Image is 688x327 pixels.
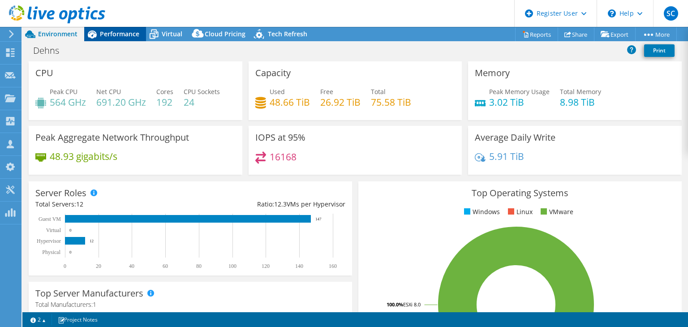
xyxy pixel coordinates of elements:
[462,207,500,217] li: Windows
[387,301,403,308] tspan: 100.0%
[558,27,594,41] a: Share
[274,200,287,208] span: 12.3
[560,87,601,96] span: Total Memory
[489,97,550,107] h4: 3.02 TiB
[50,87,77,96] span: Peak CPU
[190,199,345,209] div: Ratio: VMs per Hypervisor
[315,217,322,221] text: 147
[268,30,307,38] span: Tech Refresh
[96,87,121,96] span: Net CPU
[295,263,303,269] text: 140
[489,87,550,96] span: Peak Memory Usage
[129,263,134,269] text: 40
[365,188,675,198] h3: Top Operating Systems
[100,30,139,38] span: Performance
[489,151,524,161] h4: 5.91 TiB
[38,30,77,38] span: Environment
[255,68,291,78] h3: Capacity
[24,314,52,325] a: 2
[50,97,86,107] h4: 564 GHz
[635,27,677,41] a: More
[96,97,146,107] h4: 691.20 GHz
[594,27,636,41] a: Export
[76,200,83,208] span: 12
[42,249,60,255] text: Physical
[255,133,305,142] h3: IOPS at 95%
[35,288,143,298] h3: Top Server Manufacturers
[69,250,72,254] text: 0
[29,46,73,56] h1: Dehns
[35,188,86,198] h3: Server Roles
[156,97,173,107] h4: 192
[371,97,411,107] h4: 75.58 TiB
[371,87,386,96] span: Total
[162,30,182,38] span: Virtual
[50,151,117,161] h4: 48.93 gigabits/s
[37,238,61,244] text: Hypervisor
[320,97,361,107] h4: 26.92 TiB
[228,263,236,269] text: 100
[35,199,190,209] div: Total Servers:
[184,97,220,107] h4: 24
[35,133,189,142] h3: Peak Aggregate Network Throughput
[52,314,104,325] a: Project Notes
[156,87,173,96] span: Cores
[270,97,310,107] h4: 48.66 TiB
[329,263,337,269] text: 160
[515,27,558,41] a: Reports
[35,300,345,310] h4: Total Manufacturers:
[608,9,616,17] svg: \n
[163,263,168,269] text: 60
[93,300,96,309] span: 1
[560,97,601,107] h4: 8.98 TiB
[90,239,94,243] text: 12
[475,68,510,78] h3: Memory
[35,68,53,78] h3: CPU
[46,227,61,233] text: Virtual
[262,263,270,269] text: 120
[320,87,333,96] span: Free
[270,87,285,96] span: Used
[664,6,678,21] span: SC
[64,263,66,269] text: 0
[205,30,245,38] span: Cloud Pricing
[644,44,675,57] a: Print
[506,207,533,217] li: Linux
[270,152,297,162] h4: 16168
[96,263,101,269] text: 20
[403,301,421,308] tspan: ESXi 8.0
[538,207,573,217] li: VMware
[39,216,61,222] text: Guest VM
[69,228,72,232] text: 0
[184,87,220,96] span: CPU Sockets
[475,133,555,142] h3: Average Daily Write
[196,263,202,269] text: 80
